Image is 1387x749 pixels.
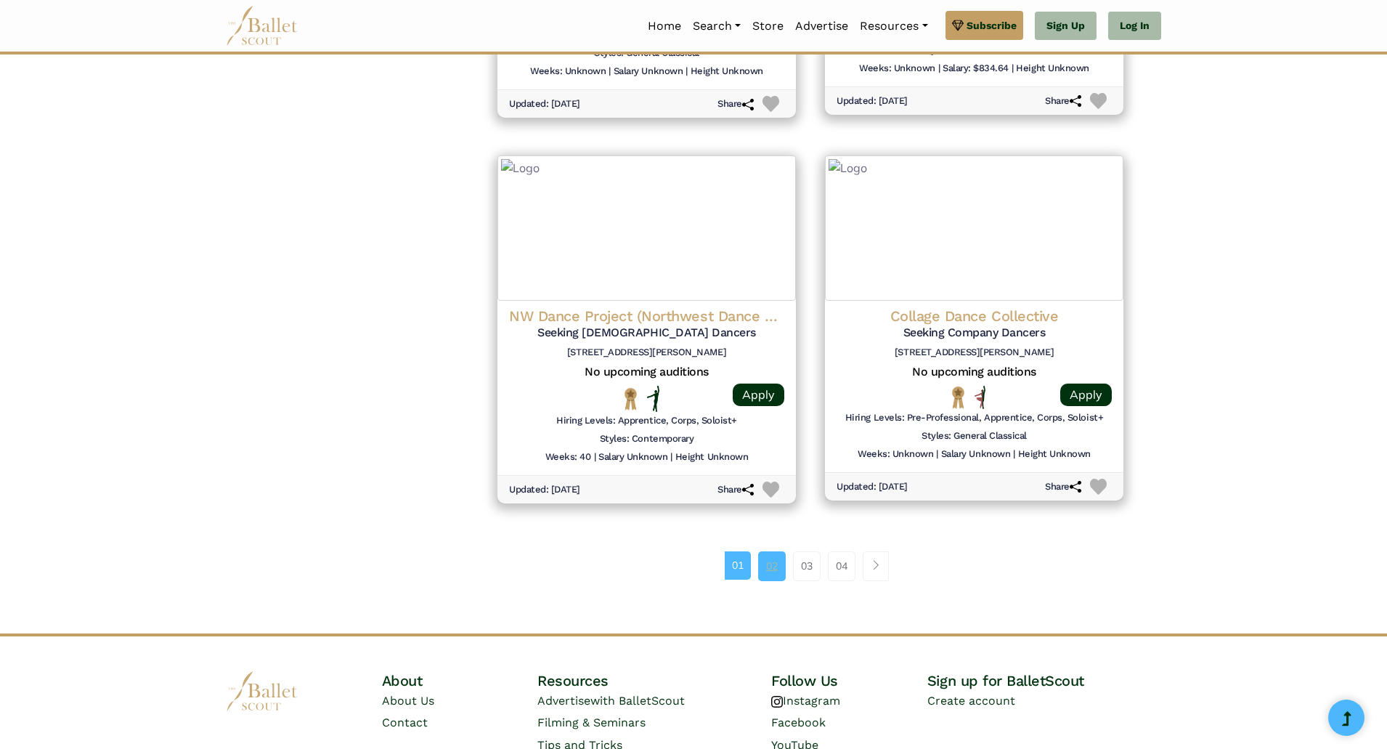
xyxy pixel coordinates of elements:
h4: About [382,671,538,690]
h6: Salary: $834.64 [943,62,1009,75]
img: All [975,386,985,409]
h4: Resources [537,671,771,690]
h5: Seeking [DEMOGRAPHIC_DATA] Dancers [509,325,784,341]
a: Advertise [789,11,854,41]
h6: Salary Unknown [941,448,1010,461]
a: Resources [854,11,933,41]
h6: | [609,65,611,78]
a: Apply [1060,384,1112,406]
h6: Updated: [DATE] [509,484,580,496]
a: Home [642,11,687,41]
h6: Height Unknown [1016,62,1089,75]
h6: | [1012,62,1014,75]
a: 02 [758,551,786,580]
a: Subscribe [945,11,1023,40]
h6: Weeks: Unknown [858,448,933,461]
img: logo [226,671,298,711]
a: Search [687,11,747,41]
h6: Share [717,98,754,110]
h6: Updated: [DATE] [837,95,908,108]
a: Instagram [771,694,840,708]
h4: Collage Dance Collective [837,307,1112,325]
a: Filming & Seminars [537,716,646,729]
img: Heart [762,96,779,113]
h6: General Classical [922,430,1027,442]
img: Heart [762,482,779,498]
h6: | [1013,448,1015,461]
h6: Weeks: 40 [545,451,591,463]
img: Logo [497,155,796,301]
a: Facebook [771,716,837,729]
img: gem.svg [952,17,964,33]
nav: Page navigation example [725,551,897,580]
img: facebook logo [771,718,783,729]
h6: Height Unknown [675,451,748,463]
h6: Share [717,484,754,496]
img: National [622,387,640,410]
h5: Seeking Company Dancers [837,325,1112,341]
h6: | [938,62,940,75]
img: Heart [1090,479,1107,495]
img: Flat [647,386,660,412]
h4: NW Dance Project (Northwest Dance Project) [509,307,784,325]
img: Logo [825,155,1123,301]
a: Advertisewith BalletScout [537,694,685,708]
img: instagram logo [771,696,783,708]
a: Sign Up [1035,12,1097,41]
h6: | [936,448,938,461]
h6: [STREET_ADDRESS][PERSON_NAME] [837,347,1112,359]
img: National [949,386,967,408]
h6: Contemporary [600,433,693,445]
h6: Share [1045,481,1081,493]
a: Store [747,11,789,41]
a: About Us [382,694,434,708]
span: with BalletScout [590,694,685,708]
a: Log In [1108,12,1161,41]
h6: Salary Unknown [598,451,667,463]
h6: | [686,65,688,78]
h6: | [670,451,672,463]
h4: Sign up for BalletScout [927,671,1161,690]
h4: Follow Us [771,671,927,690]
h6: Hiring Levels: Pre-Professional, Apprentice, Corps, Soloist+ [845,412,1103,424]
h6: Updated: [DATE] [837,481,908,493]
h6: Height Unknown [691,65,763,78]
a: Apply [733,384,784,406]
h6: Share [1045,95,1081,108]
h6: Height Unknown [1018,448,1091,461]
a: 03 [793,551,821,580]
h6: Hiring Levels: Apprentice, Corps, Soloist+ [556,415,737,427]
h6: | [594,451,596,463]
h5: There may be more auditions, but they are not currently listed on the our site. [509,365,784,380]
a: 04 [828,551,855,580]
span: Subscribe [967,17,1017,33]
a: 01 [725,551,751,579]
h6: Weeks: Unknown [859,62,935,75]
h6: Weeks: Unknown [530,65,606,78]
h6: Salary Unknown [614,65,683,78]
h6: [STREET_ADDRESS][PERSON_NAME] [509,347,784,359]
h6: Updated: [DATE] [509,98,580,110]
a: Contact [382,716,428,729]
img: Heart [1090,93,1107,110]
h5: There may be more auditions, but they are not currently listed on the our site. [837,365,1112,380]
a: Create account [927,694,1015,708]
